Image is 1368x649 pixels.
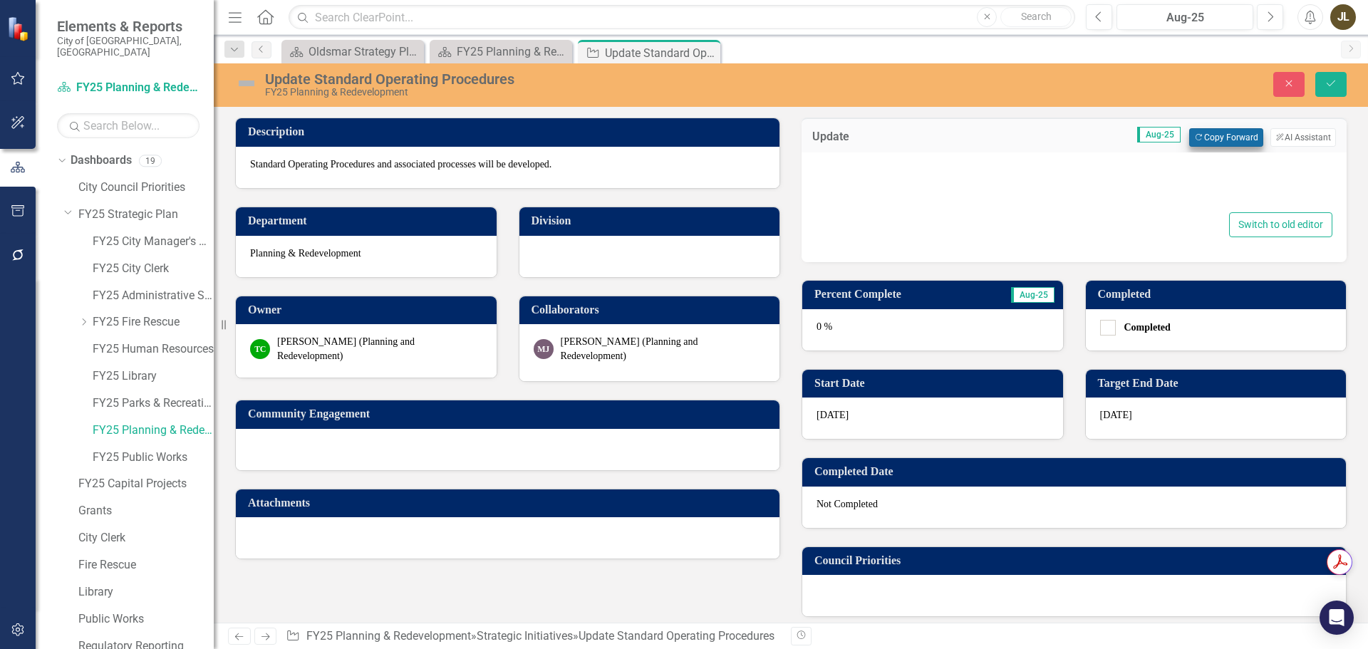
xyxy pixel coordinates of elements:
button: Search [1000,7,1072,27]
a: FY25 Planning & Redevelopment - Strategic Plan [433,43,569,61]
div: [PERSON_NAME] (Planning and Redevelopment) [561,335,766,363]
a: FY25 Human Resources [93,341,214,358]
input: Search Below... [57,113,199,138]
span: Search [1021,11,1052,22]
a: Dashboards [71,152,132,169]
a: FY25 Fire Rescue [93,314,214,331]
h3: Description [248,125,772,138]
div: Not Completed [802,487,1346,528]
div: 19 [139,155,162,167]
span: Elements & Reports [57,18,199,35]
div: MJ [534,339,554,359]
div: Update Standard Operating Procedures [579,629,774,643]
h3: Division [532,214,773,227]
h3: Council Priorities [814,554,1339,567]
a: Grants [78,503,214,519]
div: FY25 Planning & Redevelopment [265,87,859,98]
h3: Percent Complete [814,288,973,301]
div: Aug-25 [1121,9,1248,26]
div: Open Intercom Messenger [1320,601,1354,635]
div: Update Standard Operating Procedures [605,44,717,62]
div: [PERSON_NAME] (Planning and Redevelopment) [277,335,482,363]
a: FY25 Library [93,368,214,385]
a: FY25 Parks & Recreation [93,395,214,412]
button: AI Assistant [1270,128,1336,147]
a: City Council Priorities [78,180,214,196]
h3: Completed Date [814,465,1339,478]
div: Oldsmar Strategy Plan [309,43,420,61]
div: » » [286,628,780,645]
a: FY25 City Clerk [93,261,214,277]
a: FY25 Planning & Redevelopment [93,422,214,439]
img: Not Defined [235,72,258,95]
a: FY25 Administrative Services [93,288,214,304]
h3: Owner [248,303,489,316]
a: FY25 Strategic Plan [78,207,214,223]
h3: Start Date [814,377,1056,390]
h3: Community Engagement [248,407,772,420]
small: City of [GEOGRAPHIC_DATA], [GEOGRAPHIC_DATA] [57,35,199,58]
h3: Target End Date [1098,377,1339,390]
a: FY25 City Manager's Office [93,234,214,250]
a: Library [78,584,214,601]
a: Strategic Initiatives [477,629,573,643]
div: TC [250,339,270,359]
h3: Collaborators [532,303,773,316]
span: [DATE] [817,410,849,420]
h3: Completed [1098,288,1339,301]
span: Aug-25 [1137,127,1181,142]
a: Public Works [78,611,214,628]
span: Aug-25 [1011,287,1054,303]
a: City Clerk [78,530,214,546]
h3: Attachments [248,497,772,509]
div: FY25 Planning & Redevelopment - Strategic Plan [457,43,569,61]
button: Switch to old editor [1229,212,1332,237]
p: Standard Operating Procedures and associated processes will be developed. [250,157,765,172]
a: FY25 Public Works [93,450,214,466]
a: Oldsmar Strategy Plan [285,43,420,61]
span: Planning & Redevelopment [250,248,361,259]
a: FY25 Planning & Redevelopment [57,80,199,96]
button: Aug-25 [1116,4,1253,30]
button: Copy Forward [1189,128,1263,147]
a: Fire Rescue [78,557,214,573]
span: [DATE] [1100,410,1132,420]
img: ClearPoint Strategy [7,16,32,41]
button: JL [1330,4,1356,30]
h3: Update [812,130,894,143]
div: 0 % [802,309,1063,351]
a: FY25 Capital Projects [78,476,214,492]
div: Update Standard Operating Procedures [265,71,859,87]
h3: Department [248,214,489,227]
a: FY25 Planning & Redevelopment [306,629,471,643]
input: Search ClearPoint... [289,5,1075,30]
